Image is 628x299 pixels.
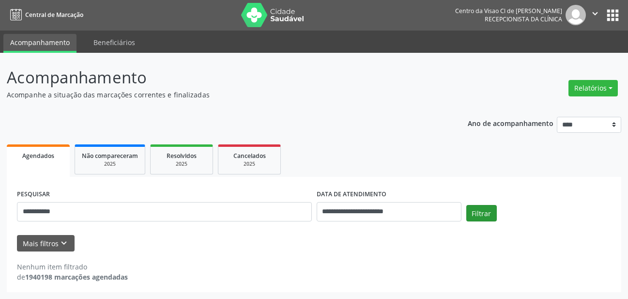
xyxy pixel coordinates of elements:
p: Acompanhamento [7,65,437,90]
i:  [590,8,600,19]
button: Filtrar [466,205,497,221]
span: Resolvidos [167,152,197,160]
div: de [17,272,128,282]
a: Central de Marcação [7,7,83,23]
span: Recepcionista da clínica [485,15,562,23]
div: 2025 [225,160,274,168]
p: Acompanhe a situação das marcações correntes e finalizadas [7,90,437,100]
span: Central de Marcação [25,11,83,19]
button: Mais filtroskeyboard_arrow_down [17,235,75,252]
div: Centro da Visao Cl de [PERSON_NAME] [455,7,562,15]
div: 2025 [82,160,138,168]
span: Não compareceram [82,152,138,160]
label: DATA DE ATENDIMENTO [317,187,386,202]
p: Ano de acompanhamento [468,117,553,129]
a: Acompanhamento [3,34,77,53]
button:  [586,5,604,25]
i: keyboard_arrow_down [59,238,69,249]
div: 2025 [157,160,206,168]
button: Relatórios [568,80,618,96]
span: Agendados [22,152,54,160]
strong: 1940198 marcações agendadas [25,272,128,282]
span: Cancelados [233,152,266,160]
a: Beneficiários [87,34,142,51]
button: apps [604,7,621,24]
div: Nenhum item filtrado [17,262,128,272]
label: PESQUISAR [17,187,50,202]
img: img [566,5,586,25]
